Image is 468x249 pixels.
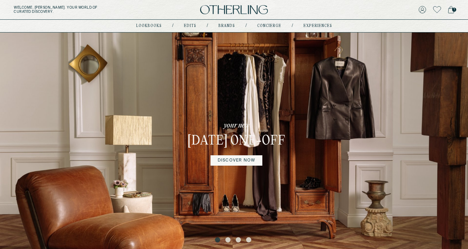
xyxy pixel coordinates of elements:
[303,24,332,28] a: experiences
[136,24,162,28] a: lookbooks
[224,121,249,130] p: your new
[210,155,262,166] a: DISCOVER NOW
[218,24,235,28] a: Brands
[257,24,281,28] a: concierge
[172,23,174,29] div: /
[236,237,243,244] button: 3
[452,8,456,12] span: 1
[448,5,454,15] a: 1
[246,237,253,244] button: 4
[215,237,222,244] button: 1
[200,5,268,15] img: logo
[184,24,196,28] a: Edits
[292,23,293,29] div: /
[188,133,286,150] h3: [DATE] One-off
[207,23,208,29] div: /
[245,23,247,29] div: /
[14,6,146,14] h5: Welcome, [PERSON_NAME] . Your world of curated discovery.
[225,237,232,244] button: 2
